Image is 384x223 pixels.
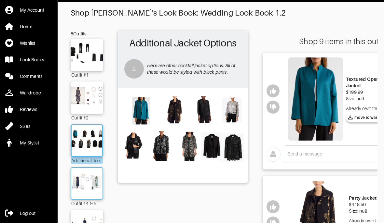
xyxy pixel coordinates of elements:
div: Outfit #1 [71,71,103,78]
div: Log out [20,210,35,217]
img: Outfit Additional Jacket Options [121,92,245,179]
div: 8 Outfits [71,31,103,37]
img: Outfit Outfit #2 [68,85,105,111]
div: Wishlist [20,40,35,46]
div: Reviews [20,106,37,113]
p: Here are other cocktail jacket options. All of these would be styled with black pants. [147,62,241,75]
img: Textured Open Front Jacket [288,57,343,141]
div: My Stylist [20,140,39,146]
h2: Additional Jacket Options [121,34,245,53]
div: Additional Jacket Options [71,157,103,164]
div: My Account [20,7,44,13]
div: Home [20,23,33,30]
img: Outfit Outfit #1 [68,42,105,68]
div: Look Books [20,56,44,63]
img: Outfit Additional Jacket Options [70,129,104,153]
img: Outfit Outfit #4 & 5 [69,171,104,196]
div: Outfit #4 & 5 [71,200,103,207]
div: Comments [20,73,42,80]
div: Sizes [20,123,30,130]
div: a [124,59,144,79]
img: avatar [266,147,281,162]
div: Wardrobe [20,90,41,96]
div: Shop [PERSON_NAME]'s Look Book: Wedding Look Book 1.2 [71,8,371,18]
div: Outfit #2 [71,114,103,121]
